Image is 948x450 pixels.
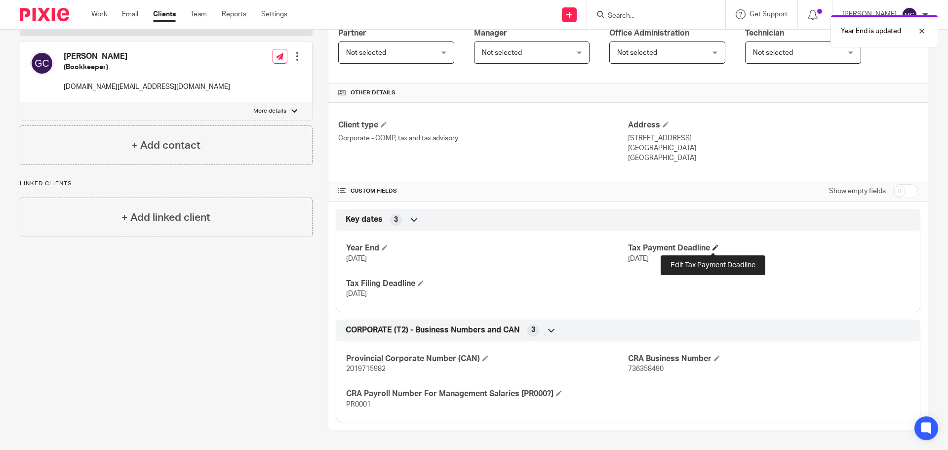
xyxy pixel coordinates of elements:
p: Linked clients [20,180,313,188]
a: Clients [153,9,176,19]
span: 736358490 [628,366,664,372]
h4: Client type [338,120,628,130]
span: Key dates [346,214,383,225]
a: Work [91,9,107,19]
h4: + Add linked client [121,210,210,225]
p: [DOMAIN_NAME][EMAIL_ADDRESS][DOMAIN_NAME] [64,82,230,92]
a: Team [191,9,207,19]
span: Not selected [346,49,386,56]
h4: Tax Payment Deadline [628,243,910,253]
span: Partner [338,29,366,37]
span: 2019715982 [346,366,386,372]
p: [STREET_ADDRESS] [628,133,918,143]
a: Settings [261,9,287,19]
h5: (Bookkeeper) [64,62,230,72]
span: 3 [531,325,535,335]
span: [DATE] [628,255,649,262]
span: [DATE] [346,290,367,297]
span: PR0001 [346,401,371,408]
p: [GEOGRAPHIC_DATA] [628,143,918,153]
h4: CRA Payroll Number For Management Salaries [PR000?] [346,389,628,399]
h4: + Add contact [131,138,200,153]
span: Not selected [617,49,657,56]
a: Email [122,9,138,19]
span: Not selected [753,49,793,56]
img: svg%3E [30,51,54,75]
h4: [PERSON_NAME] [64,51,230,62]
p: Year End is updated [841,26,901,36]
p: Corporate - COMP, tax and tax advisory [338,133,628,143]
p: [GEOGRAPHIC_DATA] [628,153,918,163]
h4: Address [628,120,918,130]
span: Other details [351,89,395,97]
p: More details [253,107,286,115]
h4: Tax Filing Deadline [346,279,628,289]
h4: CRA Business Number [628,354,910,364]
span: Not selected [482,49,522,56]
img: Pixie [20,8,69,21]
a: Reports [222,9,246,19]
span: 3 [394,215,398,225]
img: svg%3E [902,7,917,23]
span: CORPORATE (T2) - Business Numbers and CAN [346,325,520,335]
h4: CUSTOM FIELDS [338,187,628,195]
h4: Provincial Corporate Number (CAN) [346,354,628,364]
h4: Year End [346,243,628,253]
label: Show empty fields [829,186,886,196]
span: [DATE] [346,255,367,262]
